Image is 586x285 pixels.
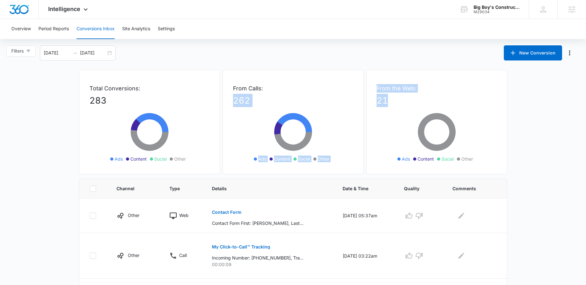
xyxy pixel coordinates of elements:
[212,245,270,249] p: My Click-to-Call™ Tracking
[117,185,145,192] span: Channel
[504,45,562,60] button: New Conversion
[318,156,329,162] span: Other
[38,19,69,39] button: Period Reports
[402,156,410,162] span: Ads
[212,205,242,220] button: Contact Form
[212,254,304,261] p: Incoming Number: [PHONE_NUMBER], Tracking Number: [PHONE_NUMBER], Ring To: [PHONE_NUMBER], Caller...
[212,261,327,268] p: 00:00:09
[158,19,175,39] button: Settings
[452,185,487,192] span: Comments
[128,212,139,219] p: Other
[80,49,106,56] input: End date
[274,156,290,162] span: Content
[377,84,497,93] p: From the Web:
[418,156,434,162] span: Content
[11,48,24,54] span: Filters
[89,94,210,107] p: 283
[44,49,70,56] input: Start date
[298,156,310,162] span: Social
[335,233,396,279] td: [DATE] 03:22am
[11,19,31,39] button: Overview
[6,45,36,57] button: Filters
[212,239,270,254] button: My Click-to-Call™ Tracking
[48,6,80,12] span: Intelligence
[154,156,167,162] span: Social
[179,212,189,219] p: Web
[89,84,210,93] p: Total Conversions:
[461,156,473,162] span: Other
[456,211,466,221] button: Edit Comments
[343,185,380,192] span: Date & Time
[335,198,396,233] td: [DATE] 05:37am
[77,19,115,39] button: Conversions Inbox
[404,185,428,192] span: Quality
[441,156,454,162] span: Social
[258,156,266,162] span: Ads
[130,156,147,162] span: Content
[169,185,188,192] span: Type
[115,156,123,162] span: Ads
[179,252,187,259] p: Call
[128,252,139,259] p: Other
[122,19,150,39] button: Site Analytics
[565,48,575,58] button: Manage Numbers
[233,84,353,93] p: From Calls:
[233,94,353,107] p: 262
[456,251,466,261] button: Edit Comments
[72,50,77,55] span: swap-right
[72,50,77,55] span: to
[474,5,520,10] div: account name
[474,10,520,14] div: account id
[377,94,497,107] p: 21
[212,220,304,226] p: Contact Form First: [PERSON_NAME], Last: Brown, Email: [EMAIL_ADDRESS][DOMAIN_NAME], Phone: [PHON...
[174,156,186,162] span: Other
[212,185,318,192] span: Details
[212,210,242,214] p: Contact Form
